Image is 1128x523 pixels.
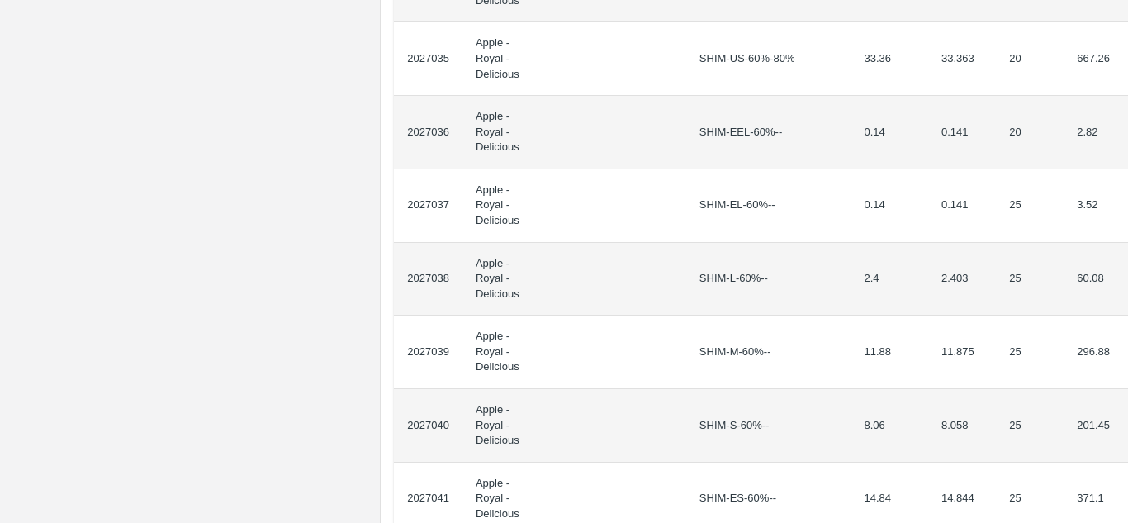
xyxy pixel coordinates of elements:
[394,316,462,389] td: 2027039
[686,96,851,169] td: SHIM-EEL-60%--
[462,96,536,169] td: Apple - Royal - Delicious
[851,316,927,389] td: 11.88
[996,169,1064,243] td: 25
[462,243,536,316] td: Apple - Royal - Delicious
[928,389,996,463] td: 8.058
[394,96,462,169] td: 2027036
[996,96,1064,169] td: 20
[462,316,536,389] td: Apple - Royal - Delicious
[851,96,927,169] td: 0.14
[928,96,996,169] td: 0.141
[462,169,536,243] td: Apple - Royal - Delicious
[394,169,462,243] td: 2027037
[996,316,1064,389] td: 25
[686,169,851,243] td: SHIM-EL-60%--
[851,22,927,96] td: 33.36
[851,169,927,243] td: 0.14
[996,243,1064,316] td: 25
[686,22,851,96] td: SHIM-US-60%-80%
[394,22,462,96] td: 2027035
[928,243,996,316] td: 2.403
[928,316,996,389] td: 11.875
[851,243,927,316] td: 2.4
[686,243,851,316] td: SHIM-L-60%--
[462,22,536,96] td: Apple - Royal - Delicious
[394,243,462,316] td: 2027038
[686,316,851,389] td: SHIM-M-60%--
[851,389,927,463] td: 8.06
[996,389,1064,463] td: 25
[462,389,536,463] td: Apple - Royal - Delicious
[996,22,1064,96] td: 20
[928,22,996,96] td: 33.363
[928,169,996,243] td: 0.141
[394,389,462,463] td: 2027040
[686,389,851,463] td: SHIM-S-60%--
